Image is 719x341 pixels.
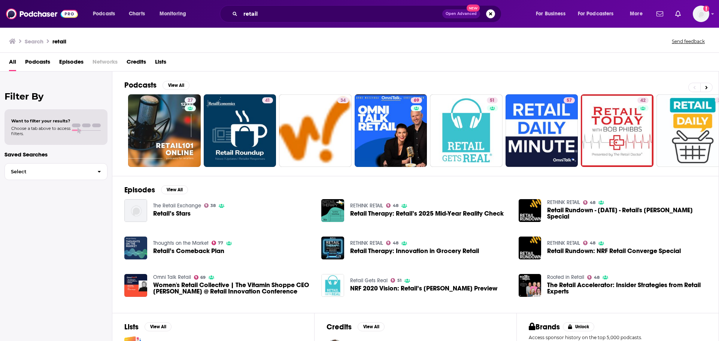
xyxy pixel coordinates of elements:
span: Retail Rundown - [DATE] - Retail's [PERSON_NAME] Special [547,207,707,220]
img: Retail’s Comeback Plan [124,237,147,259]
img: Podchaser - Follow, Share and Rate Podcasts [6,7,78,21]
button: Select [4,163,107,180]
h2: Brands [529,322,560,332]
a: 48 [386,241,398,245]
a: RETHINK RETAIL [350,240,383,246]
a: Show notifications dropdown [653,7,666,20]
button: Send feedback [670,38,707,45]
span: 38 [210,204,216,207]
a: NRF 2020 Vision: Retail’s Big Show Preview [350,285,497,292]
a: 42 [581,94,653,167]
span: More [630,9,643,19]
span: 34 [340,97,346,104]
span: 48 [393,204,398,207]
a: 48 [386,203,398,208]
a: 51 [391,278,401,283]
a: 57 [506,94,578,167]
span: 42 [640,97,646,104]
a: 51 [430,94,503,167]
a: All [9,56,16,71]
a: 27 [185,97,196,103]
a: 57 [564,97,575,103]
a: Podcasts [25,56,50,71]
a: 51 [487,97,498,103]
button: open menu [625,8,652,20]
a: RETHINK RETAIL [547,240,580,246]
a: Retail Therapy: Innovation in Grocery Retail [350,248,479,254]
button: Show profile menu [693,6,709,22]
a: Episodes [59,56,84,71]
a: 34 [337,97,349,103]
p: Saved Searches [4,151,107,158]
a: Retail’s Stars [153,210,191,217]
span: NRF 2020 Vision: Retail’s [PERSON_NAME] Preview [350,285,497,292]
span: Select [5,169,91,174]
img: Retail Rundown - Jan 20, 2020 - Retail's Big Show Special [519,199,541,222]
span: New [467,4,480,12]
span: 69 [414,97,419,104]
button: open menu [154,8,196,20]
span: For Podcasters [578,9,614,19]
img: NRF 2020 Vision: Retail’s Big Show Preview [321,274,344,297]
a: Charts [124,8,149,20]
span: 27 [188,97,193,104]
span: Charts [129,9,145,19]
span: 48 [590,201,595,204]
span: Women's Retail Collective | The Vitamin Shoppe CEO [PERSON_NAME] @ Retail Innovation Conference [153,282,313,295]
a: Retail’s Comeback Plan [153,248,224,254]
a: PodcastsView All [124,80,189,90]
a: CreditsView All [327,322,385,332]
a: Omni Talk Retail [153,274,191,280]
a: 48 [583,241,595,245]
h2: Podcasts [124,80,157,90]
img: Retail Rundown: NRF Retail Converge Special [519,237,541,259]
a: The Retail Exchange [153,203,201,209]
button: View All [163,81,189,90]
button: View All [358,322,385,331]
span: 77 [218,241,223,245]
a: 41 [204,94,276,167]
h3: Search [25,38,43,45]
span: Open Advanced [446,12,477,16]
a: 48 [587,275,600,280]
h3: retail [52,38,66,45]
a: Retail Therapy: Retail’s 2025 Mid-Year Reality Check [321,199,344,222]
a: RETHINK RETAIL [547,199,580,205]
img: Retail’s Stars [124,199,147,222]
span: 57 [567,97,572,104]
a: 42 [637,97,649,103]
a: Lists [155,56,166,71]
h2: Credits [327,322,352,332]
h2: Episodes [124,185,155,195]
a: Retail Rundown - Jan 20, 2020 - Retail's Big Show Special [547,207,707,220]
a: ListsView All [124,322,172,332]
a: 41 [262,97,273,103]
p: Access sponsor history on the top 5,000 podcasts. [529,335,707,340]
a: Women's Retail Collective | The Vitamin Shoppe CEO Sharon Leite @ Retail Innovation Conference [153,282,313,295]
span: For Business [536,9,565,19]
a: 27 [128,94,201,167]
span: 51 [397,279,401,282]
span: 69 [200,276,206,279]
img: Retail Therapy: Innovation in Grocery Retail [321,237,344,259]
span: The Retail Accelerator: Insider Strategies from Retail Experts [547,282,707,295]
img: The Retail Accelerator: Insider Strategies from Retail Experts [519,274,541,297]
span: Retail Rundown: NRF Retail Converge Special [547,248,681,254]
a: Rooted in Retail [547,274,584,280]
span: Want to filter your results? [11,118,70,124]
a: Credits [127,56,146,71]
span: Podcasts [93,9,115,19]
button: open menu [573,8,625,20]
a: Show notifications dropdown [672,7,684,20]
h2: Filter By [4,91,107,102]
